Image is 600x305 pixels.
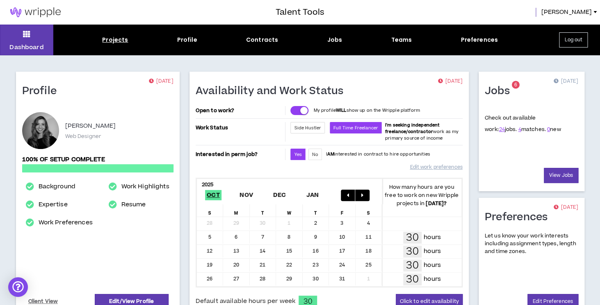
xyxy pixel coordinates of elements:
[303,204,329,217] div: T
[38,182,75,192] a: Background
[205,190,221,200] span: Oct
[38,200,67,210] a: Expertise
[22,112,59,149] div: Karla V.
[121,200,146,210] a: Resume
[336,107,347,113] strong: WILL
[246,36,278,44] div: Contracts
[22,155,173,164] p: 100% of setup complete
[196,107,284,114] p: Open to work?
[304,190,320,200] span: Jan
[485,114,561,133] p: Check out available work:
[424,261,441,270] p: hours
[202,181,214,188] b: 2025
[148,77,173,86] p: [DATE]
[313,107,420,114] p: My profile show up on the Wripple platform
[65,133,101,140] p: Web Designer
[424,275,441,284] p: hours
[518,126,521,133] a: 4
[276,6,324,18] h3: Talent Tools
[312,151,318,158] span: No
[121,182,169,192] a: Work Highlights
[65,121,116,131] p: [PERSON_NAME]
[553,77,578,86] p: [DATE]
[391,36,412,44] div: Teams
[327,151,334,157] strong: AM
[518,126,545,133] span: matches.
[385,122,459,141] span: work as my primary source of income
[223,204,250,217] div: M
[424,247,441,256] p: hours
[238,190,255,200] span: Nov
[276,204,303,217] div: W
[544,168,578,183] a: View Jobs
[512,81,520,89] sup: 6
[553,203,578,212] p: [DATE]
[547,126,550,133] a: 0
[424,233,441,242] p: hours
[559,32,588,47] button: Log out
[102,36,128,44] div: Projects
[196,85,350,98] h1: Availability and Work Status
[356,204,382,217] div: S
[38,218,92,228] a: Work Preferences
[9,43,43,52] p: Dashboard
[426,200,447,207] b: [DATE] ?
[271,190,287,200] span: Dec
[547,126,561,133] span: new
[385,122,440,135] b: I'm seeking independent freelance/contractor
[485,85,516,98] h1: Jobs
[485,232,578,256] p: Let us know your work interests including assignment types, length and time zones.
[22,85,63,98] h1: Profile
[326,151,430,158] p: I interested in contract to hire opportunities
[499,126,504,133] a: 24
[499,126,517,133] span: jobs.
[438,77,462,86] p: [DATE]
[250,204,276,217] div: T
[541,8,592,17] span: [PERSON_NAME]
[329,204,356,217] div: F
[294,151,301,158] span: Yes
[461,36,498,44] div: Preferences
[327,36,342,44] div: Jobs
[196,149,284,160] p: Interested in perm job?
[410,160,462,174] a: Edit work preferences
[294,125,321,131] span: Side Hustler
[8,277,28,297] div: Open Intercom Messenger
[514,81,517,88] span: 6
[382,183,461,208] p: How many hours are you free to work on new Wripple projects in
[196,122,284,133] p: Work Status
[485,211,554,224] h1: Preferences
[177,36,197,44] div: Profile
[197,204,224,217] div: S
